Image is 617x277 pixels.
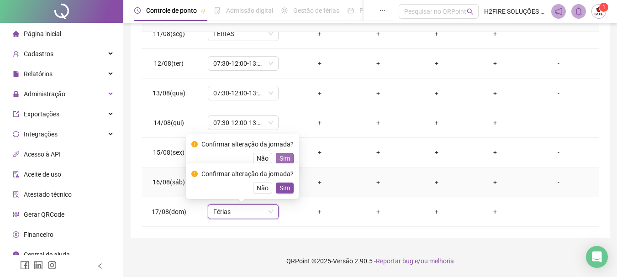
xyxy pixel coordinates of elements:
[356,88,400,98] div: +
[13,91,19,97] span: lock
[473,147,517,157] div: +
[532,118,585,128] div: -
[415,207,459,217] div: +
[356,29,400,39] div: +
[20,261,29,270] span: facebook
[13,131,19,137] span: sync
[293,7,339,14] span: Gestão de férias
[473,88,517,98] div: +
[153,178,185,186] span: 16/08(sáb)
[13,191,19,198] span: solution
[201,139,294,149] div: Confirmar alteração da jornada?
[24,131,58,138] span: Integrações
[47,261,57,270] span: instagram
[13,231,19,238] span: dollar
[24,151,61,158] span: Acesso à API
[298,118,342,128] div: +
[281,7,288,14] span: sun
[279,153,290,163] span: Sim
[532,88,585,98] div: -
[586,246,608,268] div: Open Intercom Messenger
[484,6,546,16] span: H2FIRE SOLUÇÕES CONTRA INCÊNDIO
[380,7,386,14] span: ellipsis
[213,57,273,70] span: 07:30-12:00-13:30-17:00
[191,141,198,147] span: exclamation-circle
[276,153,294,164] button: Sim
[333,257,353,265] span: Versão
[415,88,459,98] div: +
[226,7,273,14] span: Admissão digital
[257,183,269,193] span: Não
[24,90,65,98] span: Administração
[13,71,19,77] span: file
[473,29,517,39] div: +
[213,116,273,130] span: 07:30-12:00-13:30-17:00
[532,58,585,68] div: -
[253,153,272,164] button: Não
[356,118,400,128] div: +
[473,58,517,68] div: +
[153,119,184,126] span: 14/08(qui)
[415,58,459,68] div: +
[415,118,459,128] div: +
[473,207,517,217] div: +
[213,205,273,219] span: Férias
[298,88,342,98] div: +
[24,70,53,78] span: Relatórios
[24,191,72,198] span: Atestado técnico
[213,27,273,41] span: FÉRIAS
[24,251,70,258] span: Central de ajuda
[24,171,61,178] span: Aceite de uso
[356,147,400,157] div: +
[152,208,186,215] span: 17/08(dom)
[97,263,103,269] span: left
[532,29,585,39] div: -
[473,118,517,128] div: +
[146,7,197,14] span: Controle de ponto
[153,149,185,156] span: 15/08(sex)
[213,86,273,100] span: 07:30-12:00-13:30-17:00
[201,169,294,179] div: Confirmar alteração da jornada?
[13,211,19,218] span: qrcode
[356,177,400,187] div: +
[134,7,141,14] span: clock-circle
[532,147,585,157] div: -
[13,151,19,157] span: api
[415,177,459,187] div: +
[153,89,185,97] span: 13/08(qua)
[276,183,294,193] button: Sim
[13,51,19,57] span: user-add
[154,60,184,67] span: 12/08(ter)
[554,7,563,16] span: notification
[298,58,342,68] div: +
[24,30,61,37] span: Página inicial
[376,257,454,265] span: Reportar bug e/ou melhoria
[253,183,272,193] button: Não
[200,8,206,14] span: pushpin
[257,153,269,163] span: Não
[599,3,608,12] sup: Atualize o seu contato no menu Meus Dados
[13,251,19,258] span: info-circle
[24,211,64,218] span: Gerar QRCode
[602,4,606,10] span: 1
[532,177,585,187] div: -
[13,111,19,117] span: export
[13,31,19,37] span: home
[298,29,342,39] div: +
[592,5,606,18] img: 69477
[298,207,342,217] div: +
[279,183,290,193] span: Sim
[24,50,53,57] span: Cadastros
[356,207,400,217] div: +
[24,231,53,238] span: Financeiro
[191,171,198,177] span: exclamation-circle
[467,8,474,15] span: search
[348,7,354,14] span: dashboard
[473,177,517,187] div: +
[298,147,342,157] div: +
[298,177,342,187] div: +
[575,7,583,16] span: bell
[415,29,459,39] div: +
[34,261,43,270] span: linkedin
[415,147,459,157] div: +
